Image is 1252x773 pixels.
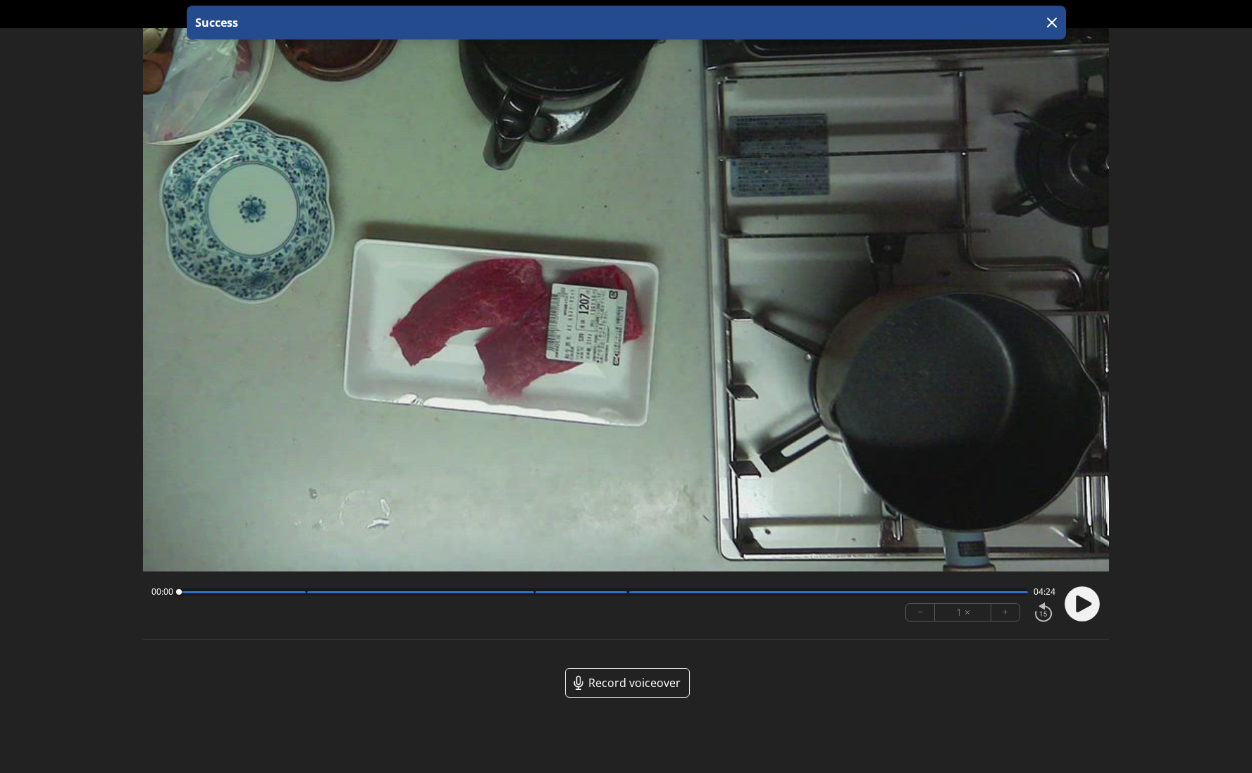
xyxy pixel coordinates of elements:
[600,4,653,25] a: 00:37:32
[588,674,681,691] span: Record voiceover
[192,14,238,31] p: Success
[991,604,1019,621] button: +
[935,604,991,621] div: 1 ×
[1034,586,1055,598] span: 04:24
[151,586,173,598] span: 00:00
[565,668,690,698] a: Record voiceover
[906,604,935,621] button: −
